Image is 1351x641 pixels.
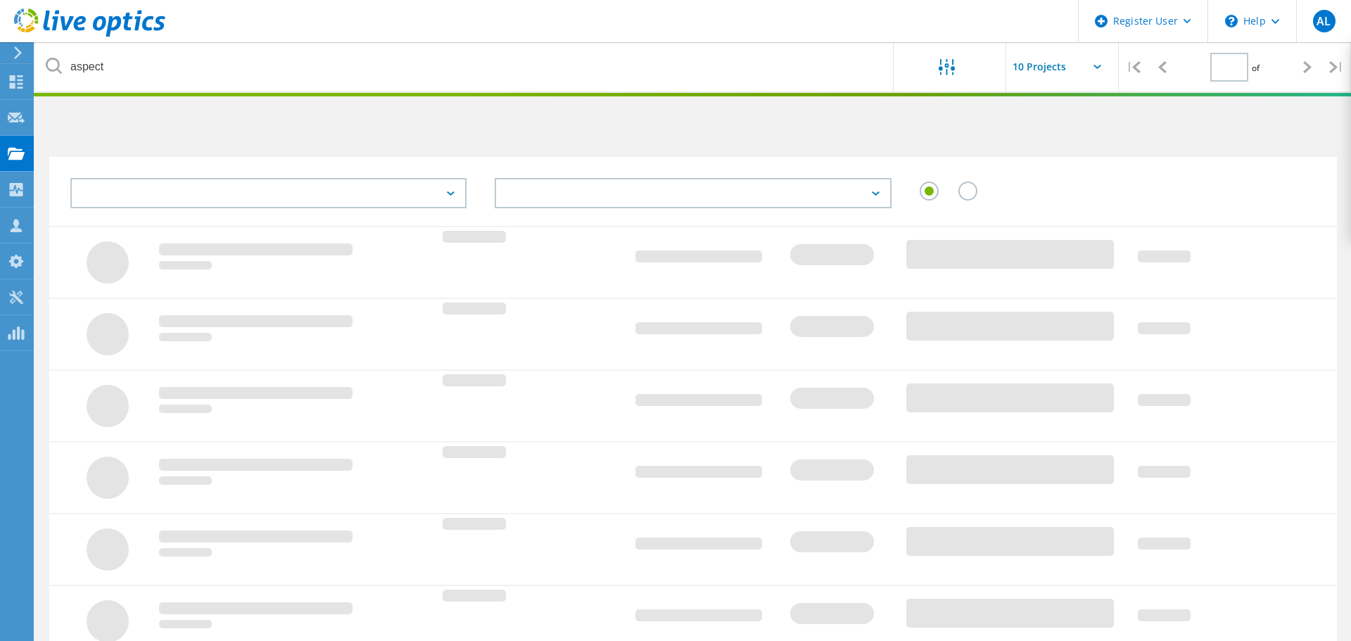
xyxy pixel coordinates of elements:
span: AL [1317,15,1331,27]
input: undefined [35,42,894,91]
span: of [1252,62,1260,74]
div: | [1322,42,1351,92]
div: | [1119,42,1148,92]
svg: \n [1225,15,1238,27]
a: Live Optics Dashboard [14,30,165,39]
